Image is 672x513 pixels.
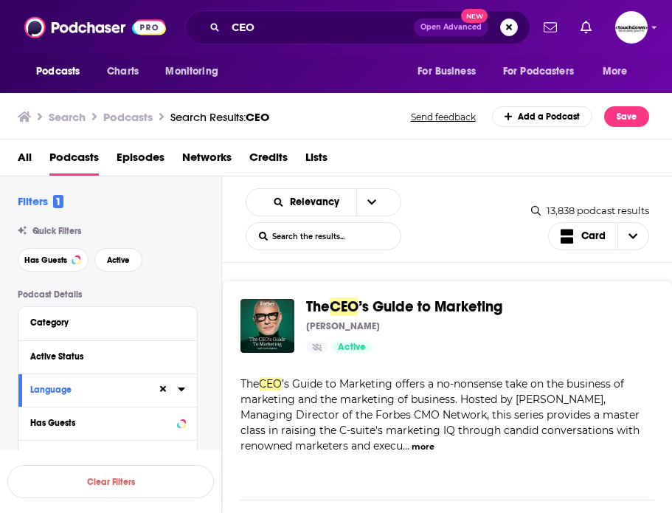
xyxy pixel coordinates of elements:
[30,313,185,331] button: Category
[18,194,63,208] h2: Filters
[36,61,80,82] span: Podcasts
[185,10,530,44] div: Search podcasts, credits, & more...
[107,256,130,264] span: Active
[418,61,476,82] span: For Business
[305,145,328,176] a: Lists
[117,145,164,176] a: Episodes
[30,347,185,365] button: Active Status
[226,16,414,39] input: Search podcasts, credits, & more...
[24,13,166,41] img: Podchaser - Follow, Share and Rate Podcasts
[290,197,344,207] span: Relevancy
[356,189,387,216] button: open menu
[420,24,482,31] span: Open Advanced
[30,413,185,432] button: Has Guests
[30,385,148,395] div: Language
[492,106,593,127] a: Add a Podcast
[306,297,330,316] span: The
[155,58,237,86] button: open menu
[94,248,142,272] button: Active
[407,58,494,86] button: open menu
[412,441,434,453] button: more
[165,61,218,82] span: Monitoring
[26,58,99,86] button: open menu
[332,341,372,353] a: Active
[592,58,646,86] button: open menu
[249,145,288,176] a: Credits
[306,320,380,332] p: [PERSON_NAME]
[170,110,269,124] a: Search Results:CEO
[49,110,86,124] h3: Search
[358,297,502,316] span: ’s Guide to Marketing
[107,61,139,82] span: Charts
[170,110,269,124] div: Search Results:
[30,380,157,399] button: Language
[7,465,214,498] button: Clear Filters
[548,222,650,250] button: Choose View
[503,61,574,82] span: For Podcasters
[604,106,649,127] button: Save
[97,58,148,86] a: Charts
[49,145,99,176] a: Podcasts
[338,340,366,355] span: Active
[53,195,63,208] span: 1
[240,377,640,452] span: ’s Guide to Marketing offers a no-nonsense take on the business of marketing and the marketing of...
[246,110,269,124] span: CEO
[461,9,488,23] span: New
[24,256,67,264] span: Has Guests
[615,11,648,44] button: Show profile menu
[531,204,649,216] div: 13,838 podcast results
[575,15,597,40] a: Show notifications dropdown
[18,145,32,176] a: All
[306,299,502,315] a: TheCEO’s Guide to Marketing
[103,110,153,124] h3: Podcasts
[246,188,401,216] h2: Choose List sort
[182,145,232,176] a: Networks
[18,289,198,300] p: Podcast Details
[538,15,563,40] a: Show notifications dropdown
[260,197,356,207] button: open menu
[330,297,358,316] span: CEO
[30,317,176,328] div: Category
[240,377,259,390] span: The
[30,418,173,428] div: Has Guests
[615,11,648,44] img: User Profile
[30,447,185,465] button: Brand Safety & Suitability
[414,18,488,36] button: Open AdvancedNew
[406,111,480,123] button: Send feedback
[403,439,409,452] span: ...
[30,351,176,362] div: Active Status
[581,231,606,241] span: Card
[493,58,595,86] button: open menu
[259,377,282,390] span: CEO
[615,11,648,44] span: Logged in as jvervelde
[603,61,628,82] span: More
[32,226,81,236] span: Quick Filters
[18,248,89,272] button: Has Guests
[240,299,294,353] img: The CEO’s Guide to Marketing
